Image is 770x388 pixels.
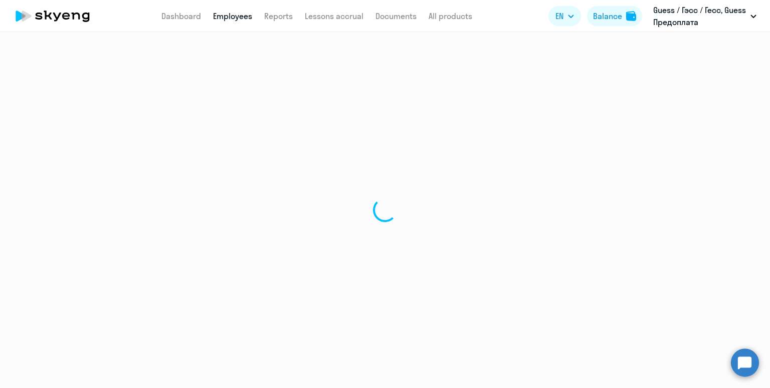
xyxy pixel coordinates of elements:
div: Balance [593,10,622,22]
span: EN [555,10,563,22]
button: Guess / Гэсс / Гесс, Guess Предоплата [648,4,761,28]
button: EN [548,6,581,26]
a: Employees [213,11,252,21]
a: All products [429,11,472,21]
a: Lessons accrual [305,11,363,21]
a: Reports [264,11,293,21]
p: Guess / Гэсс / Гесс, Guess Предоплата [653,4,746,28]
img: balance [626,11,636,21]
a: Documents [375,11,417,21]
button: Balancebalance [587,6,642,26]
a: Dashboard [161,11,201,21]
